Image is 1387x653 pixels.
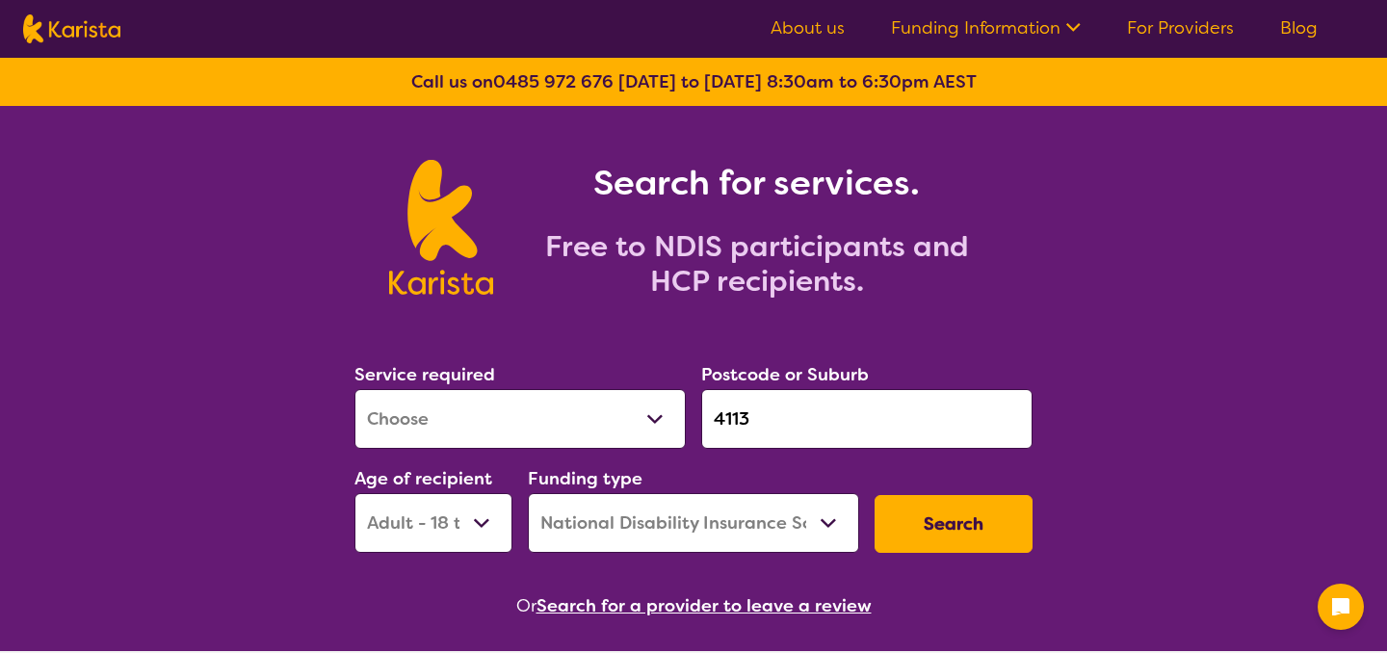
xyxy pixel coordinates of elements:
img: Karista logo [23,14,120,43]
label: Age of recipient [354,467,492,490]
label: Service required [354,363,495,386]
b: Call us on [DATE] to [DATE] 8:30am to 6:30pm AEST [411,70,977,93]
img: Karista logo [389,160,492,295]
button: Search [875,495,1033,553]
h1: Search for services. [516,160,998,206]
button: Search for a provider to leave a review [536,591,872,620]
label: Postcode or Suburb [701,363,869,386]
a: About us [771,16,845,39]
label: Funding type [528,467,642,490]
a: For Providers [1127,16,1234,39]
a: Funding Information [891,16,1081,39]
a: Blog [1280,16,1318,39]
a: 0485 972 676 [493,70,614,93]
h2: Free to NDIS participants and HCP recipients. [516,229,998,299]
input: Type [701,389,1033,449]
span: Or [516,591,536,620]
